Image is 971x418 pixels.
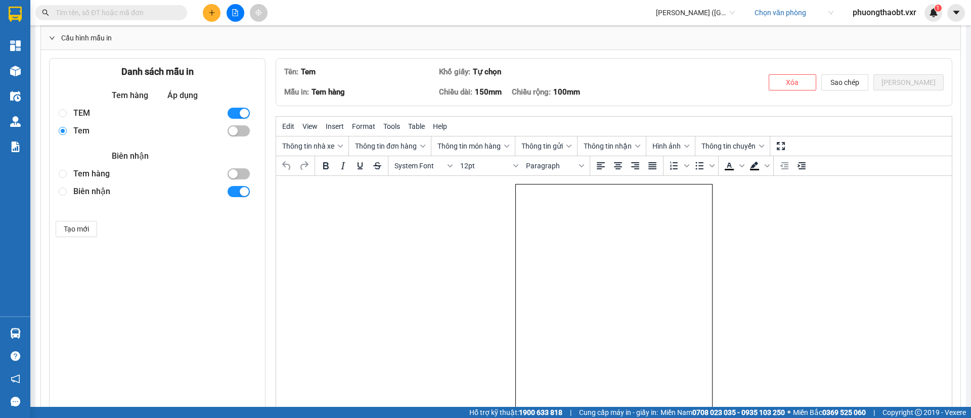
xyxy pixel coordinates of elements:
img: solution-icon [10,142,21,152]
span: Tools [383,122,400,130]
span: Miền Nam [660,407,785,418]
span: | [873,407,875,418]
input: Tìm tên, số ĐT hoặc mã đơn [56,7,175,18]
button: Hình ảnh [648,137,693,155]
span: plus [208,9,215,16]
span: Chiều rộng: [512,87,551,97]
strong: 1900 633 818 [519,408,562,416]
button: Decrease indent [776,157,793,174]
button: Italic [334,157,351,174]
button: Font sizes [456,157,522,174]
button: plus [203,4,220,22]
div: Biên nhận [112,150,162,162]
span: Tên: [284,67,298,76]
span: Hỗ trợ kỹ thuật: [469,407,562,418]
div: Tem [301,66,316,78]
div: Danh sách mẫu in [121,65,194,79]
span: Thông tin gửi [521,142,563,150]
div: Biên nhận [73,183,218,201]
button: Thông tin nhà xe [278,137,346,155]
button: Thông tin đơn hàng [351,137,429,155]
button: [PERSON_NAME] [873,74,944,90]
button: Tạo mới [56,221,97,237]
button: Thông tin chuyến [697,137,768,155]
button: Thông tin nhận [580,137,644,155]
span: Help [433,122,447,130]
img: warehouse-icon [10,328,21,339]
span: caret-down [952,8,961,17]
div: Cấu hình mẫu in [41,26,960,50]
div: TEM [73,104,218,122]
button: Thông tin món hàng [433,137,513,155]
div: Numbered list [666,157,691,174]
span: right [49,35,55,41]
span: Mẫu in: [284,87,309,97]
span: 12pt [460,162,510,170]
span: Hình ảnh [652,142,681,150]
span: Thông tin nhận [584,142,632,150]
div: Tem [73,122,218,140]
span: Cấu hình mẫu in [61,32,112,43]
sup: 1 [935,5,942,12]
span: aim [255,9,262,16]
button: Strikethrough [369,157,386,174]
img: warehouse-icon [10,91,21,102]
span: Xóa [786,77,799,88]
img: dashboard-icon [10,40,21,51]
div: Bullet list [691,157,716,174]
button: Blocks [522,157,588,174]
strong: 0708 023 035 - 0935 103 250 [692,408,785,416]
button: aim [250,4,268,22]
div: Background color [746,157,771,174]
strong: 0369 525 060 [822,408,866,416]
button: Underline [351,157,369,174]
span: Paragraph [526,162,576,170]
span: ⚪️ [787,410,790,414]
span: Thông tin món hàng [437,142,501,150]
button: Redo [295,157,313,174]
button: Undo [278,157,295,174]
span: View [302,122,318,130]
img: warehouse-icon [10,66,21,76]
button: Bold [317,157,334,174]
span: Miền Bắc [793,407,866,418]
span: question-circle [11,351,20,361]
div: Tem hàng [312,86,345,99]
button: Xóa [769,74,816,90]
span: | [570,407,571,418]
span: Hoàng Nam (Quảng Bình) [656,5,735,20]
div: Tem hàng [112,89,162,102]
div: Áp dụng [167,89,198,102]
span: Thông tin nhà xe [282,142,334,150]
img: logo-vxr [9,7,22,22]
button: Align right [627,157,644,174]
button: Fonts [390,157,456,174]
span: file-add [232,9,239,16]
button: Thông tin gửi [517,137,575,155]
span: Cung cấp máy in - giấy in: [579,407,658,418]
span: copyright [915,409,922,416]
button: Align center [609,157,627,174]
div: 150mm [475,86,502,99]
span: Edit [282,122,294,130]
span: Table [408,122,425,130]
span: Khổ giấy: [439,67,470,76]
button: Fullscreen [772,137,789,155]
button: Sao chép [821,74,868,90]
button: Align left [592,157,609,174]
span: System Font [394,162,444,170]
span: phuongthaobt.vxr [845,6,924,19]
span: search [42,9,49,16]
span: notification [11,374,20,384]
img: warehouse-icon [10,116,21,127]
span: Thông tin đơn hàng [355,142,417,150]
span: Insert [326,122,344,130]
span: Sao chép [830,77,859,88]
div: Tem hàng [73,165,218,183]
button: Justify [644,157,661,174]
div: Tự chọn [473,66,501,78]
span: Tạo mới [64,223,89,235]
button: caret-down [947,4,965,22]
span: Chiều dài: [439,87,472,97]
